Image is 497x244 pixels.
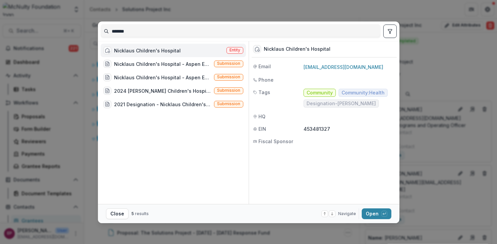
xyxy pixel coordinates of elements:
[106,208,129,219] button: Close
[264,46,330,52] div: Nicklaus Children's Hospital
[258,63,271,70] span: Email
[342,90,385,96] span: Community:Health
[362,208,391,219] button: Open
[304,64,383,70] a: [EMAIL_ADDRESS][DOMAIN_NAME]
[217,88,240,93] span: Submission
[258,76,274,83] span: Phone
[229,48,240,52] span: Entity
[258,89,270,96] span: Tags
[307,101,376,107] span: Designation-[PERSON_NAME]
[217,61,240,66] span: Submission
[135,211,149,216] span: results
[258,138,293,145] span: Fiscal Sponsor
[114,60,211,68] div: Nicklaus Children's Hospital - Aspen Event 2024 (In-kind contribution for [DATE] Fundraiser Event)
[258,113,265,120] span: HQ
[307,90,333,96] span: Community
[217,101,240,106] span: Submission
[114,87,211,94] div: 2024 [PERSON_NAME] Children's Hospital
[114,47,181,54] div: Nicklaus Children's Hospital
[383,25,397,38] button: toggle filters
[217,75,240,79] span: Submission
[258,125,266,132] span: EIN
[338,211,356,217] span: Navigate
[114,74,211,81] div: Nicklaus Children's Hospital - Aspen Event - 2025 (Inkind donation (payment from [PERSON_NAME]))
[304,125,395,132] p: 453481327
[114,101,211,108] div: 2021 Designation - Nicklaus Children's Hospital-12/10/2021-12/10/2024
[131,211,134,216] span: 5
